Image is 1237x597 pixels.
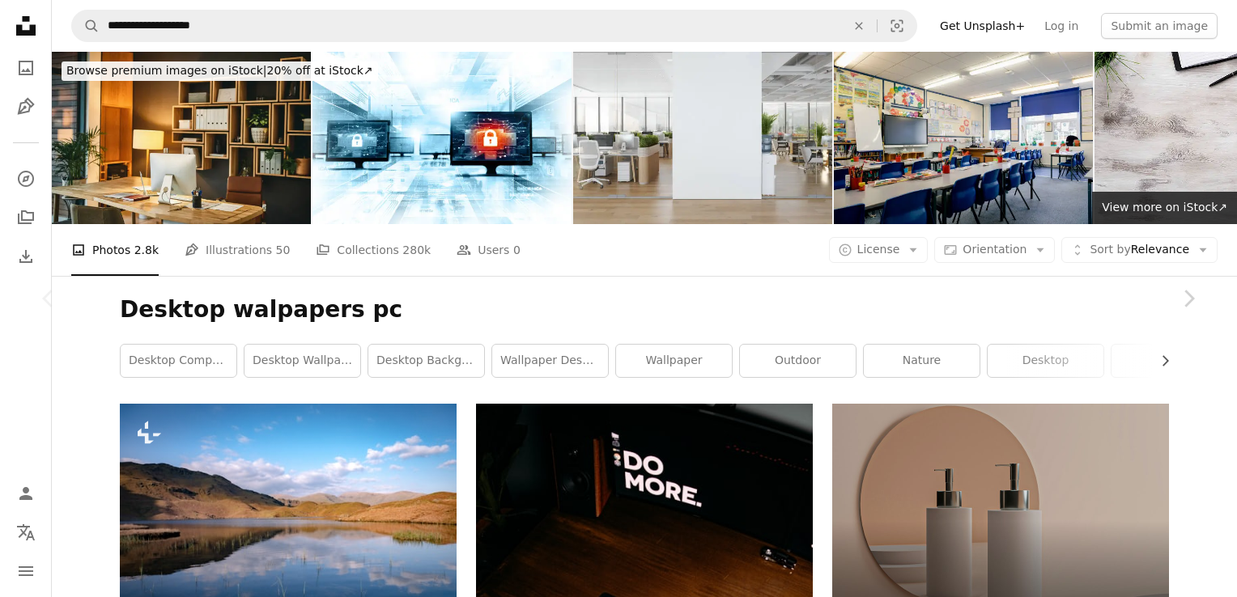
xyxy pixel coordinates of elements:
[72,11,100,41] button: Search Unsplash
[276,241,291,259] span: 50
[10,555,42,587] button: Menu
[834,52,1093,224] img: Empty Classroom
[457,224,521,276] a: Users 0
[1090,242,1189,258] span: Relevance
[312,52,572,224] img: Internet security
[573,52,832,224] img: Modern Open Plan Empty Office With White Blank Wall, Tables, Computers And Plants
[492,345,608,377] a: wallpaper desktop
[1092,192,1237,224] a: View more on iStock↗
[10,516,42,548] button: Language
[740,345,856,377] a: outdoor
[120,295,1169,324] h1: Desktop walpapers pc
[52,52,388,91] a: Browse premium images on iStock|20% off at iStock↗
[1112,345,1227,377] a: light
[121,345,236,377] a: desktop computer
[988,345,1103,377] a: desktop
[1035,13,1088,39] a: Log in
[934,237,1055,263] button: Orientation
[52,52,311,224] img: Office decor designed for a boss
[930,13,1035,39] a: Get Unsplash+
[963,243,1027,256] span: Orientation
[316,224,431,276] a: Collections 280k
[857,243,900,256] span: License
[10,52,42,84] a: Photos
[1090,243,1130,256] span: Sort by
[1101,13,1218,39] button: Submit an image
[120,509,457,523] a: a large body of water surrounded by mountains
[71,10,917,42] form: Find visuals sitewide
[62,61,378,81] div: 20% off at iStock ↗
[185,224,290,276] a: Illustrations 50
[244,345,360,377] a: desktop wallpaper
[10,91,42,123] a: Illustrations
[402,241,431,259] span: 280k
[10,477,42,510] a: Log in / Sign up
[10,201,42,234] a: Collections
[841,11,877,41] button: Clear
[878,11,916,41] button: Visual search
[864,345,980,377] a: nature
[1140,221,1237,376] a: Next
[513,241,521,259] span: 0
[616,345,732,377] a: wallpaper
[1061,237,1218,263] button: Sort byRelevance
[829,237,929,263] button: License
[10,163,42,195] a: Explore
[1102,201,1227,214] span: View more on iStock ↗
[368,345,484,377] a: desktop background
[66,64,266,77] span: Browse premium images on iStock |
